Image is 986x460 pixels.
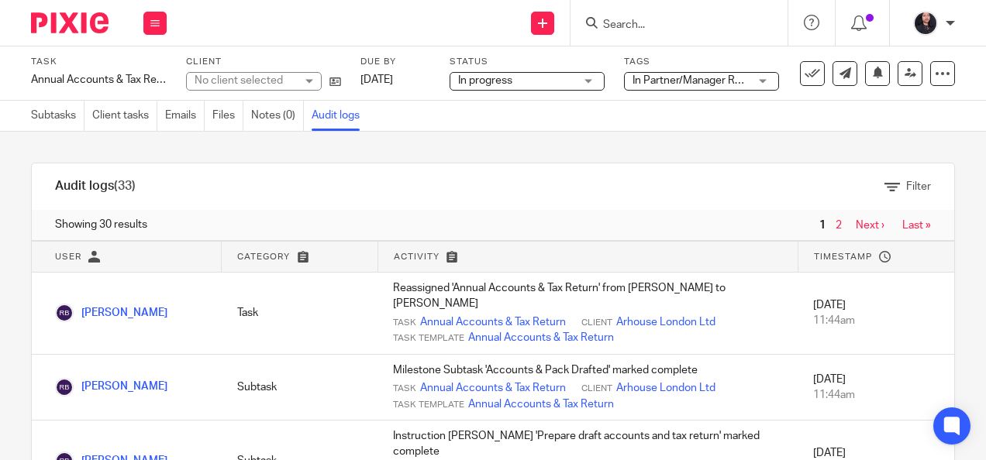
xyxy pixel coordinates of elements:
label: Task [31,56,167,68]
a: [PERSON_NAME] [55,381,167,392]
span: Client [581,383,612,395]
div: 11:44am [813,313,939,328]
label: Tags [624,56,779,68]
a: 2 [836,220,842,231]
img: MicrosoftTeams-image.jfif [913,11,938,36]
img: Rabina Bhandari [55,378,74,396]
a: Annual Accounts & Tax Return [468,330,614,345]
div: No client selected [195,73,295,88]
span: Task [393,383,416,395]
a: Notes (0) [251,101,304,131]
span: Task Template [393,399,464,411]
input: Search [602,19,741,33]
div: Annual Accounts &amp; Tax Return [31,72,167,88]
a: Annual Accounts & Tax Return [420,380,566,396]
span: Filter [906,181,931,192]
span: Client [581,317,612,329]
span: In progress [458,75,512,86]
div: Annual Accounts & Tax Return [31,72,167,88]
img: Pixie [31,12,109,33]
span: Timestamp [814,252,872,261]
div: 11:44am [813,387,939,403]
label: Due by [360,56,430,68]
a: Audit logs [312,101,367,131]
nav: pager [815,219,931,232]
a: Next › [856,220,884,231]
span: Task [393,317,416,329]
span: Showing 30 results [55,217,147,232]
a: Annual Accounts & Tax Return [420,314,566,330]
a: Emails [165,101,205,131]
a: Last » [902,220,931,231]
span: [DATE] [360,74,393,85]
a: Subtasks [31,101,84,131]
td: [DATE] [798,354,954,420]
span: 1 [815,216,829,235]
a: [PERSON_NAME] [55,307,167,318]
td: Milestone Subtask 'Accounts & Pack Drafted' marked complete [378,354,798,420]
td: Subtask [222,354,378,420]
td: Reassigned 'Annual Accounts & Tax Return' from [PERSON_NAME] to [PERSON_NAME] [378,273,798,355]
span: Task Template [393,332,464,345]
a: Annual Accounts & Tax Return [468,396,614,412]
a: Files [212,101,243,131]
label: Client [186,56,341,68]
td: Task [222,273,378,355]
span: Activity [394,252,440,261]
a: Arhouse London Ltd [616,380,715,396]
label: Status [450,56,605,68]
td: [DATE] [798,273,954,355]
span: User [55,252,81,261]
span: Category [237,252,290,261]
span: In Partner/Manager Review [633,75,763,86]
a: Arhouse London Ltd [616,314,715,330]
a: Client tasks [92,101,157,131]
img: Rabina Bhandari [55,304,74,322]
